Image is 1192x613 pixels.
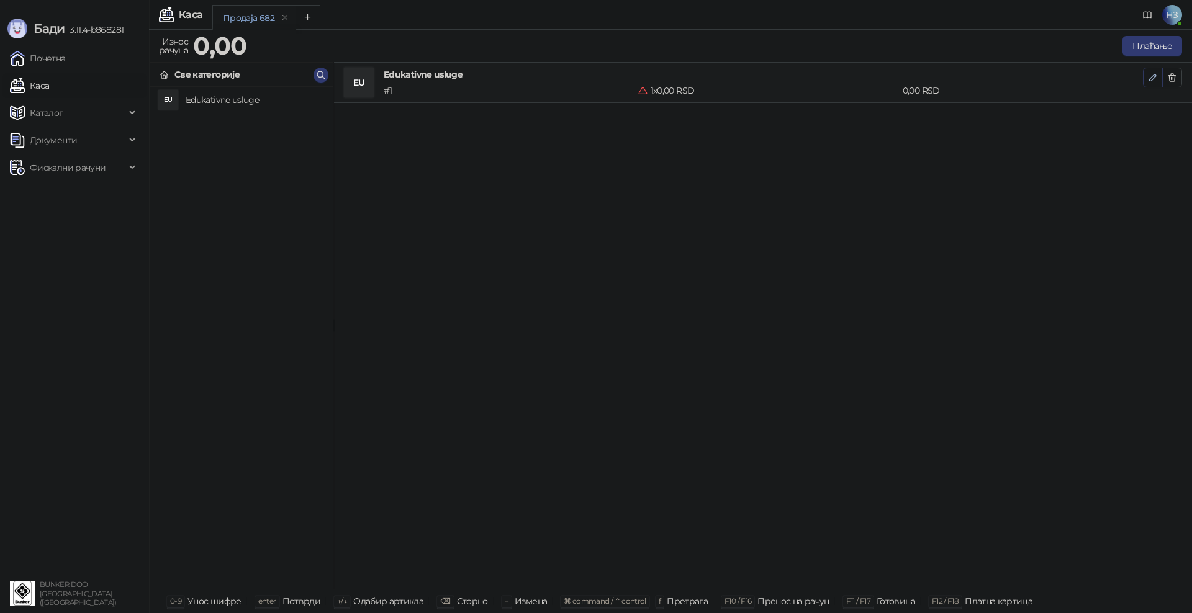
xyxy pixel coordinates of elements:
h4: Edukativne usluge [186,90,323,110]
a: Почетна [10,46,66,71]
span: F11 / F17 [846,596,870,606]
img: 64x64-companyLogo-d200c298-da26-4023-afd4-f376f589afb5.jpeg [10,581,35,606]
div: Пренос на рачун [757,593,829,609]
span: ↑/↓ [337,596,347,606]
span: enter [258,596,276,606]
button: Add tab [296,5,320,30]
span: Документи [30,128,77,153]
span: Фискални рачуни [30,155,106,180]
div: EU [158,90,178,110]
small: BUNKER DOO [GEOGRAPHIC_DATA] ([GEOGRAPHIC_DATA]) [40,580,117,607]
span: 0-9 [170,596,181,606]
div: Одабир артикла [353,593,423,609]
div: Потврди [282,593,321,609]
span: ⌫ [440,596,450,606]
div: Платна картица [965,593,1032,609]
div: Претрага [667,593,708,609]
span: ⌘ command / ⌃ control [564,596,646,606]
a: Каса [10,73,49,98]
span: НЗ [1162,5,1182,25]
div: Измена [515,593,547,609]
div: Продаја 682 [223,11,274,25]
span: 3.11.4-b868281 [65,24,124,35]
div: Износ рачуна [156,34,191,58]
span: F12 / F18 [932,596,959,606]
div: grid [150,87,333,589]
h4: Edukativne usluge [384,68,1143,81]
button: Плаћање [1122,36,1182,56]
div: 0,00 RSD [900,84,1145,97]
div: EU [344,68,374,97]
div: # 1 [381,84,636,97]
span: f [659,596,661,606]
div: Каса [179,10,202,20]
span: F10 / F16 [725,596,751,606]
img: Logo [7,19,27,38]
strong: 0,00 [193,30,246,61]
div: 1 x 0,00 RSD [636,84,900,97]
div: Унос шифре [187,593,242,609]
span: + [505,596,508,606]
button: remove [277,12,293,23]
span: Каталог [30,101,63,125]
a: Документација [1137,5,1157,25]
div: Све категорије [174,68,240,81]
span: Бади [34,21,65,36]
div: Готовина [877,593,915,609]
div: Сторно [457,593,488,609]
